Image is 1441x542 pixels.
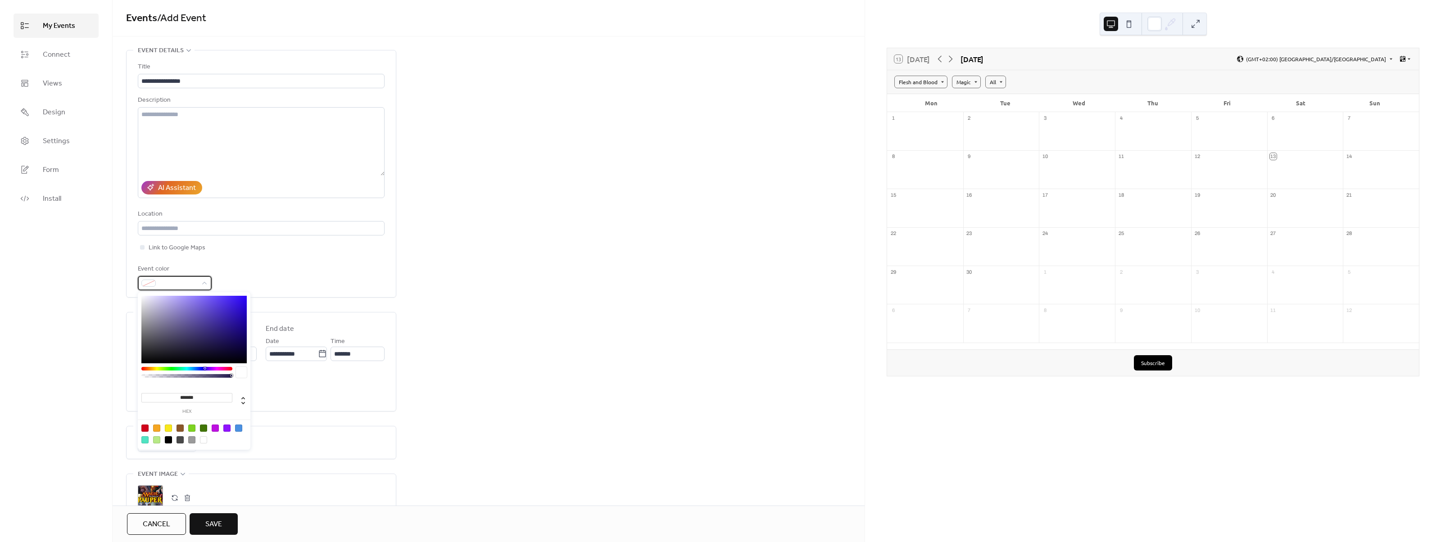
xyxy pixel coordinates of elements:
div: 7 [966,307,973,313]
div: 23 [966,230,973,237]
div: #9013FE [223,425,231,432]
a: Form [14,158,99,182]
div: 20 [1270,191,1277,198]
div: 18 [1118,191,1124,198]
div: Fri [1190,94,1264,112]
span: Design [43,107,65,118]
div: 30 [966,268,973,275]
div: Sun [1338,94,1412,112]
div: 7 [1346,115,1352,122]
div: Description [138,95,383,106]
div: 4 [1118,115,1124,122]
a: My Events [14,14,99,38]
div: Sat [1264,94,1338,112]
button: Subscribe [1134,355,1172,370]
div: 12 [1194,153,1201,160]
div: Mon [894,94,968,112]
div: #B8E986 [153,436,160,443]
div: 21 [1346,191,1352,198]
div: #000000 [165,436,172,443]
div: 29 [890,268,897,275]
a: Install [14,186,99,211]
div: #4A4A4A [177,436,184,443]
div: #4A90E2 [235,425,242,432]
div: 16 [966,191,973,198]
span: Date [266,336,279,347]
div: Thu [1116,94,1190,112]
button: AI Assistant [141,181,202,194]
div: 17 [1042,191,1048,198]
label: hex [141,409,232,414]
span: Form [43,165,59,176]
button: Cancel [127,513,186,535]
div: 2 [966,115,973,122]
span: Event details [138,45,184,56]
span: Settings [43,136,70,147]
span: Save [205,519,222,530]
div: 3 [1042,115,1048,122]
span: Connect [43,50,70,60]
div: 14 [1346,153,1352,160]
div: Wed [1042,94,1116,112]
div: 12 [1346,307,1352,313]
div: #50E3C2 [141,436,149,443]
div: 11 [1118,153,1124,160]
div: 10 [1042,153,1048,160]
div: 1 [890,115,897,122]
button: Save [190,513,238,535]
div: 9 [966,153,973,160]
div: Location [138,209,383,220]
span: (GMT+02:00) [GEOGRAPHIC_DATA]/[GEOGRAPHIC_DATA] [1246,56,1386,62]
div: 10 [1194,307,1201,313]
span: Install [43,194,61,204]
a: Design [14,100,99,124]
div: #417505 [200,425,207,432]
div: 3 [1194,268,1201,275]
div: 28 [1346,230,1352,237]
a: Events [126,9,157,28]
div: 8 [890,153,897,160]
span: Event image [138,469,178,480]
div: 6 [890,307,897,313]
span: Views [43,78,62,89]
div: #FFFFFF [200,436,207,443]
div: 26 [1194,230,1201,237]
div: Tue [968,94,1042,112]
div: 6 [1270,115,1277,122]
div: AI Assistant [158,183,196,194]
div: #F5A623 [153,425,160,432]
span: My Events [43,21,75,32]
div: Event color [138,264,210,275]
div: ; [138,485,163,510]
span: Cancel [143,519,170,530]
div: 1 [1042,268,1048,275]
div: #F8E71C [165,425,172,432]
div: 11 [1270,307,1277,313]
div: #7ED321 [188,425,195,432]
span: Time [331,336,345,347]
div: 8 [1042,307,1048,313]
div: Title [138,62,383,72]
span: Link to Google Maps [149,243,205,253]
a: Settings [14,129,99,153]
div: #8B572A [177,425,184,432]
div: 5 [1346,268,1352,275]
div: 9 [1118,307,1124,313]
a: Connect [14,42,99,67]
div: #BD10E0 [212,425,219,432]
div: 4 [1270,268,1277,275]
div: #D0021B [141,425,149,432]
div: [DATE] [961,54,983,64]
div: 19 [1194,191,1201,198]
div: 25 [1118,230,1124,237]
span: / Add Event [157,9,206,28]
a: Views [14,71,99,95]
div: End date [266,324,294,334]
div: 2 [1118,268,1124,275]
div: 5 [1194,115,1201,122]
div: 22 [890,230,897,237]
div: 24 [1042,230,1048,237]
div: #9B9B9B [188,436,195,443]
div: 15 [890,191,897,198]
